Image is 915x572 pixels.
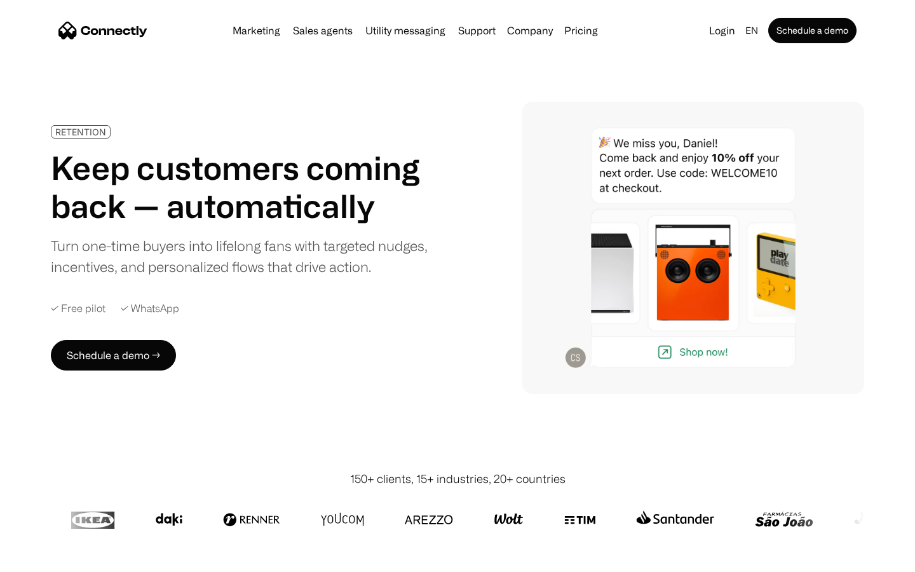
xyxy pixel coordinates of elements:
[559,25,603,36] a: Pricing
[13,548,76,568] aside: Language selected: English
[51,149,437,225] h1: Keep customers coming back — automatically
[360,25,451,36] a: Utility messaging
[745,22,758,39] div: en
[51,235,437,277] div: Turn one-time buyers into lifelong fans with targeted nudges, incentives, and personalized flows ...
[704,22,740,39] a: Login
[507,22,553,39] div: Company
[121,303,179,315] div: ✓ WhatsApp
[25,550,76,568] ul: Language list
[55,127,106,137] div: RETENTION
[350,470,566,487] div: 150+ clients, 15+ industries, 20+ countries
[768,18,857,43] a: Schedule a demo
[453,25,501,36] a: Support
[227,25,285,36] a: Marketing
[288,25,358,36] a: Sales agents
[51,303,105,315] div: ✓ Free pilot
[51,340,176,371] a: Schedule a demo →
